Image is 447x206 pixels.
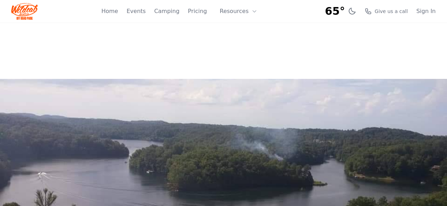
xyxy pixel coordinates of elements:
[188,7,207,15] a: Pricing
[154,7,179,15] a: Camping
[416,7,436,15] a: Sign In
[127,7,146,15] a: Events
[101,7,118,15] a: Home
[11,3,38,20] img: Wildcat Logo
[365,8,408,15] a: Give us a call
[375,8,408,15] span: Give us a call
[325,5,345,18] span: 65°
[216,4,261,18] button: Resources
